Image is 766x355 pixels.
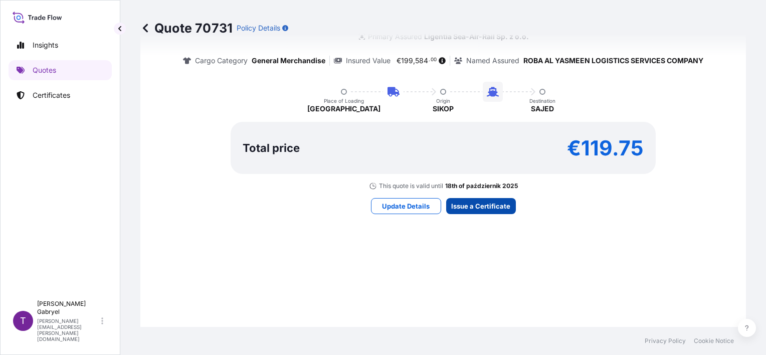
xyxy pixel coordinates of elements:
p: Named Assured [466,56,519,66]
p: Quotes [33,65,56,75]
a: Privacy Policy [645,337,686,345]
span: , [413,57,415,64]
a: Certificates [9,85,112,105]
p: SIKOP [433,104,454,114]
button: Update Details [371,198,441,214]
p: [PERSON_NAME] Gabryel [37,300,99,316]
span: 00 [431,58,437,62]
span: 199 [401,57,413,64]
a: Quotes [9,60,112,80]
button: Issue a Certificate [446,198,516,214]
p: [GEOGRAPHIC_DATA] [307,104,380,114]
p: Total price [243,143,300,153]
p: Certificates [33,90,70,100]
p: Place of Loading [324,98,364,104]
p: This quote is valid until [379,182,443,190]
p: [PERSON_NAME][EMAIL_ADDRESS][PERSON_NAME][DOMAIN_NAME] [37,318,99,342]
p: Insured Value [346,56,391,66]
p: General Merchandise [252,56,325,66]
a: Cookie Notice [694,337,734,345]
p: Cargo Category [195,56,248,66]
p: 18th of październik 2025 [445,182,518,190]
p: Update Details [382,201,430,211]
span: . [429,58,430,62]
span: 584 [415,57,428,64]
p: Insights [33,40,58,50]
a: Insights [9,35,112,55]
p: Quote 70731 [140,20,233,36]
p: Issue a Certificate [451,201,510,211]
p: ROBA AL YASMEEN LOGISTICS SERVICES COMPANY [523,56,703,66]
p: Destination [529,98,555,104]
p: €119.75 [567,140,644,156]
p: Policy Details [237,23,280,33]
span: € [397,57,401,64]
p: SAJED [531,104,554,114]
span: T [20,316,26,326]
p: Origin [436,98,450,104]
